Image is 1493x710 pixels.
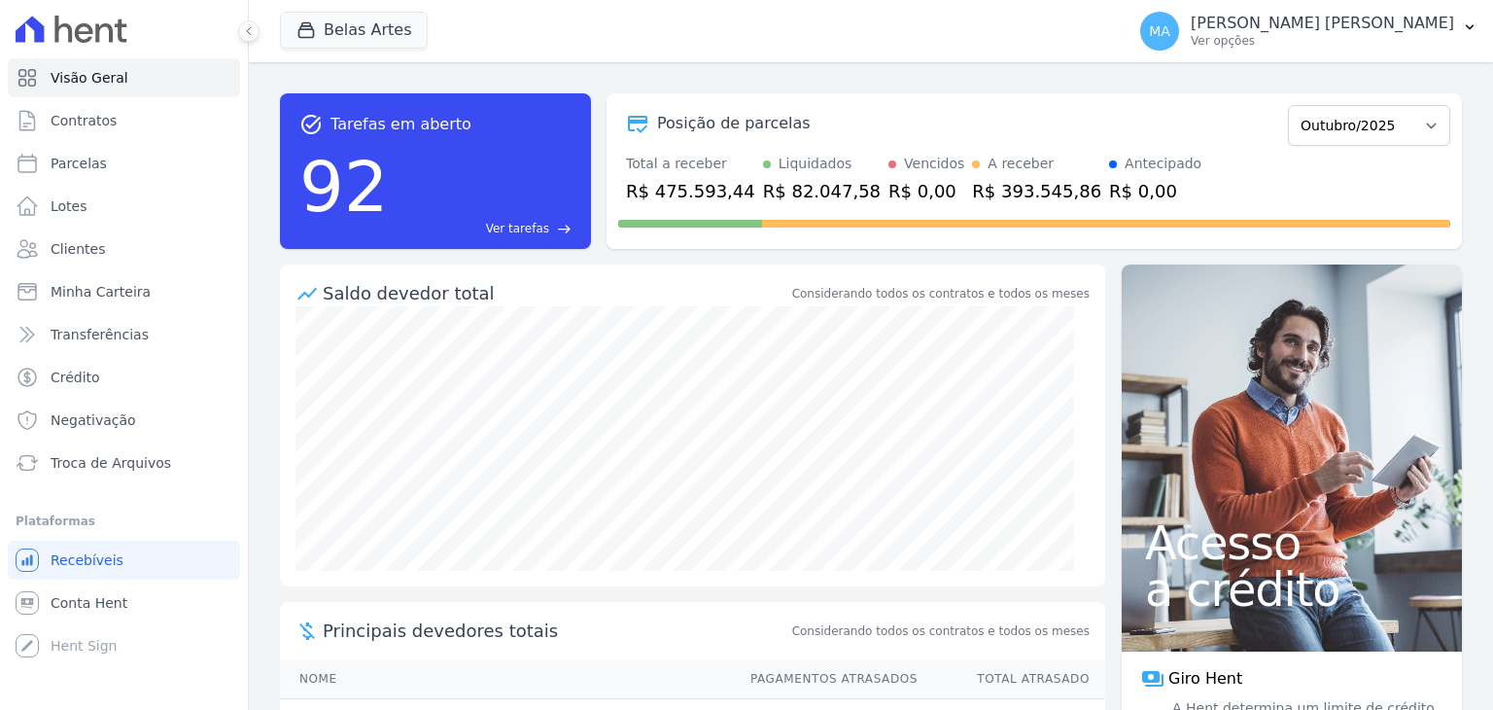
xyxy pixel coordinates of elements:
[626,178,755,204] div: R$ 475.593,44
[323,280,788,306] div: Saldo devedor total
[51,410,136,430] span: Negativação
[1145,566,1439,613] span: a crédito
[8,58,240,97] a: Visão Geral
[8,584,240,622] a: Conta Hent
[486,220,549,237] span: Ver tarefas
[397,220,572,237] a: Ver tarefas east
[8,272,240,311] a: Minha Carteira
[1168,667,1242,691] span: Giro Hent
[51,453,171,473] span: Troca de Arquivos
[732,659,919,699] th: Pagamentos Atrasados
[51,239,105,259] span: Clientes
[8,444,240,482] a: Troca de Arquivos
[988,154,1054,174] div: A receber
[8,358,240,397] a: Crédito
[792,622,1090,640] span: Considerando todos os contratos e todos os meses
[51,325,149,344] span: Transferências
[51,111,117,130] span: Contratos
[1109,178,1201,204] div: R$ 0,00
[1149,24,1170,38] span: MA
[657,112,811,135] div: Posição de parcelas
[323,618,788,644] span: Principais devedores totais
[557,222,572,236] span: east
[51,154,107,173] span: Parcelas
[1145,519,1439,566] span: Acesso
[919,659,1105,699] th: Total Atrasado
[1125,4,1493,58] button: MA [PERSON_NAME] [PERSON_NAME] Ver opções
[8,541,240,580] a: Recebíveis
[8,401,240,440] a: Negativação
[51,282,151,302] span: Minha Carteira
[972,178,1101,204] div: R$ 393.545,86
[763,178,881,204] div: R$ 82.047,58
[16,510,232,533] div: Plataformas
[8,101,240,140] a: Contratos
[888,178,964,204] div: R$ 0,00
[299,136,389,237] div: 92
[280,659,732,699] th: Nome
[1191,33,1454,49] p: Ver opções
[8,230,240,268] a: Clientes
[51,593,127,613] span: Conta Hent
[792,285,1090,302] div: Considerando todos os contratos e todos os meses
[1125,154,1201,174] div: Antecipado
[904,154,964,174] div: Vencidos
[626,154,755,174] div: Total a receber
[8,187,240,226] a: Lotes
[779,154,852,174] div: Liquidados
[1191,14,1454,33] p: [PERSON_NAME] [PERSON_NAME]
[51,368,100,387] span: Crédito
[299,113,323,136] span: task_alt
[280,12,428,49] button: Belas Artes
[330,113,471,136] span: Tarefas em aberto
[8,315,240,354] a: Transferências
[51,196,87,216] span: Lotes
[51,68,128,88] span: Visão Geral
[8,144,240,183] a: Parcelas
[51,550,123,570] span: Recebíveis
